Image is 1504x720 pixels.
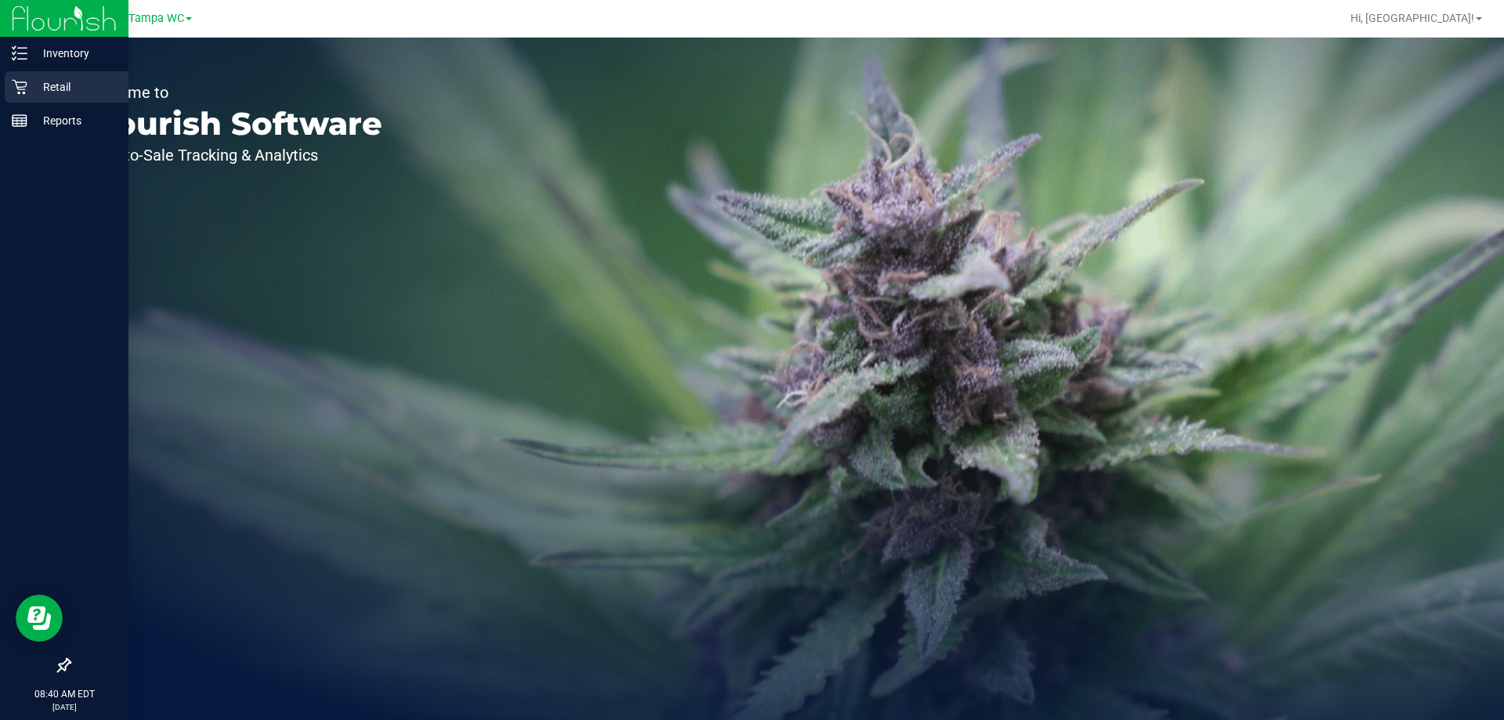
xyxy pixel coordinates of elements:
[27,111,121,130] p: Reports
[1350,12,1474,24] span: Hi, [GEOGRAPHIC_DATA]!
[85,147,382,163] p: Seed-to-Sale Tracking & Analytics
[128,12,184,25] span: Tampa WC
[85,85,382,100] p: Welcome to
[16,595,63,642] iframe: Resource center
[7,687,121,701] p: 08:40 AM EDT
[12,113,27,128] inline-svg: Reports
[7,701,121,713] p: [DATE]
[27,44,121,63] p: Inventory
[12,45,27,61] inline-svg: Inventory
[27,78,121,96] p: Retail
[12,79,27,95] inline-svg: Retail
[85,108,382,139] p: Flourish Software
